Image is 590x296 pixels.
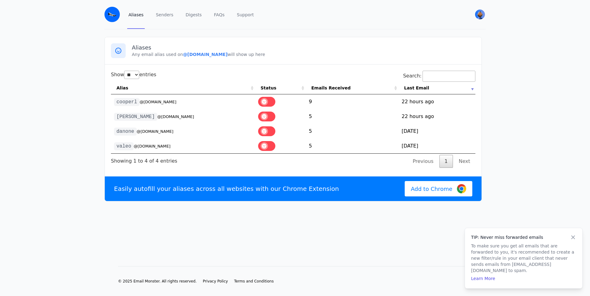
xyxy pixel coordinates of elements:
[471,276,495,281] a: Learn More
[134,144,171,148] small: @[DOMAIN_NAME]
[407,155,439,168] a: Previous
[140,100,176,104] small: @[DOMAIN_NAME]
[183,52,227,57] b: @[DOMAIN_NAME]
[234,279,274,284] a: Terms and Conditions
[306,109,399,124] td: 5
[114,142,134,150] code: valeo
[124,71,139,79] select: Showentries
[306,82,399,94] th: Emails Received: activate to sort column ascending
[104,7,120,22] img: Email Monster
[114,113,157,121] code: [PERSON_NAME]
[203,279,228,284] a: Privacy Policy
[399,82,475,94] th: Last Email: activate to sort column ascending
[399,124,475,139] td: [DATE]
[403,73,475,79] label: Search:
[399,94,475,109] td: 22 hours ago
[471,234,576,240] h4: TIP: Never miss forwarded emails
[454,155,475,168] a: Next
[306,94,399,109] td: 9
[203,279,228,283] span: Privacy Policy
[457,184,466,193] img: Google Chrome Logo
[306,139,399,153] td: 5
[111,154,177,165] div: Showing 1 to 4 of 4 entries
[475,10,485,19] img: YOHAN's Avatar
[234,279,274,283] span: Terms and Conditions
[132,44,475,51] h3: Aliases
[255,82,306,94] th: Status: activate to sort column ascending
[474,9,486,20] button: User menu
[114,98,140,106] code: cooperl
[114,184,339,193] p: Easily autofill your aliases across all websites with our Chrome Extension
[111,82,255,94] th: Alias: activate to sort column ascending
[118,279,197,284] li: © 2025 Email Monster. All rights reserved.
[405,181,472,196] a: Add to Chrome
[399,139,475,153] td: [DATE]
[423,71,475,82] input: Search:
[399,109,475,124] td: 22 hours ago
[132,51,475,57] p: Any email alias used on will show up here
[439,155,453,168] a: 1
[114,128,137,136] code: danone
[111,72,156,77] label: Show entries
[306,124,399,139] td: 5
[137,129,174,134] small: @[DOMAIN_NAME]
[411,185,452,193] span: Add to Chrome
[471,243,576,274] p: To make sure you get all emails that are forwarded to you, it's recommended to create a new filte...
[157,114,194,119] small: @[DOMAIN_NAME]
